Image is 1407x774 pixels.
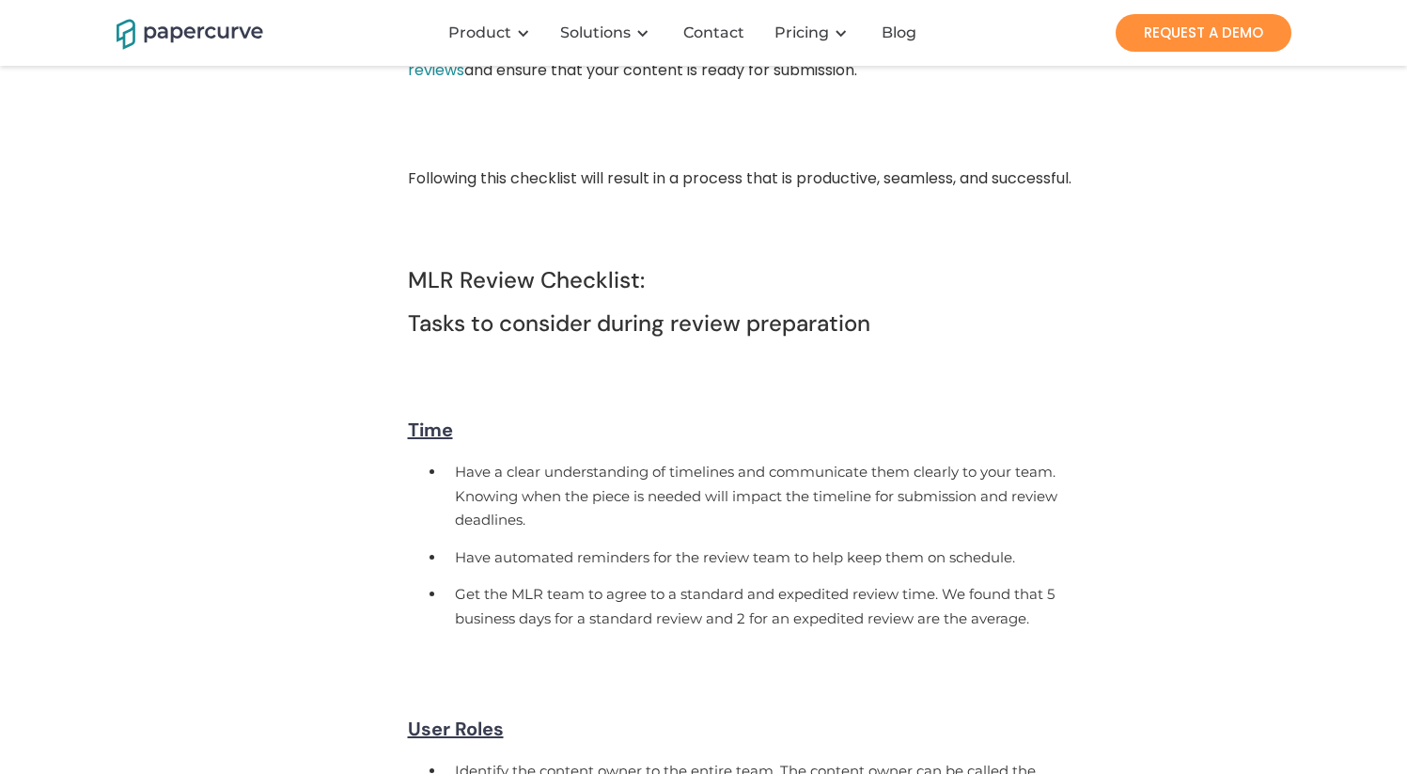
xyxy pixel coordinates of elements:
[408,418,453,442] strong: Time
[446,456,1075,542] li: Have a clear understanding of timelines and communicate them clearly to your team. Knowing when t...
[117,16,239,49] a: home
[1116,14,1291,52] a: REQUEST A DEMO
[408,717,504,741] strong: User Roles
[683,24,744,42] div: Contact
[408,307,870,340] h5: ‍Tasks to consider during review preparation
[867,24,935,42] a: Blog
[448,24,511,42] div: Product
[446,542,1075,579] li: Have automated reminders for the review team to help keep them on schedule.
[446,578,1075,640] li: Get the MLR team to agree to a standard and expedited review time. We found that 5 business days ...
[763,5,867,61] div: Pricing
[668,24,763,42] a: Contact
[437,5,549,61] div: Product
[560,24,631,42] div: Solutions
[408,263,645,297] h5: MLR Review Checklist:
[774,24,829,42] a: Pricing
[408,166,1071,200] p: Following this checklist will result in a process that is productive, seamless, and successful.
[549,5,668,61] div: Solutions
[882,24,916,42] div: Blog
